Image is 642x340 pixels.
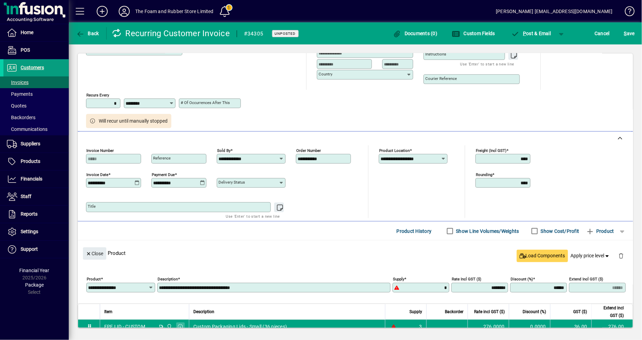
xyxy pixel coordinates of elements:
[455,228,519,235] label: Show Line Volumes/Weights
[452,31,495,36] span: Custom Fields
[21,211,38,217] span: Reports
[3,88,69,100] a: Payments
[379,148,410,153] mat-label: Product location
[165,323,173,330] span: Foam & Rubber Store
[226,212,280,220] mat-hint: Use 'Enter' to start a new line
[620,1,633,24] a: Knowledge Base
[591,320,633,333] td: 276.00
[3,171,69,188] a: Financials
[3,241,69,258] a: Support
[7,80,29,85] span: Invoices
[193,308,214,316] span: Description
[21,65,44,70] span: Customers
[99,117,168,125] span: Will recur until manually stopped
[86,248,104,259] span: Close
[574,308,587,316] span: GST ($)
[511,31,551,36] span: ost & Email
[3,153,69,170] a: Products
[21,229,38,234] span: Settings
[7,115,35,120] span: Backorders
[3,135,69,153] a: Suppliers
[460,60,514,68] mat-hint: Use 'Enter' to start a new line
[7,126,47,132] span: Communications
[397,226,432,237] span: Product History
[624,31,627,36] span: S
[419,323,422,330] span: 3
[112,28,230,39] div: Recurring Customer Invoice
[583,225,618,237] button: Product
[523,308,546,316] span: Discount (%)
[511,277,533,282] mat-label: Discount (%)
[152,172,175,177] mat-label: Payment due
[596,304,624,319] span: Extend incl GST ($)
[445,308,463,316] span: Backorder
[86,93,109,97] mat-label: Recurs every
[319,72,332,76] mat-label: Country
[520,252,565,259] span: Load Components
[81,250,108,256] app-page-header-button: Close
[425,52,446,56] mat-label: Instructions
[21,30,33,35] span: Home
[244,28,264,39] div: #34305
[104,308,113,316] span: Item
[539,228,579,235] label: Show Cost/Profit
[193,323,287,330] span: Custom Packaging Lids - Small (36 pieces)
[135,6,214,17] div: The Foam and Rubber Store Limited
[550,320,591,333] td: 36.00
[476,148,506,153] mat-label: Freight (incl GST)
[586,226,614,237] span: Product
[3,76,69,88] a: Invoices
[509,320,550,333] td: 0.0000
[571,252,611,259] span: Apply price level
[7,91,33,97] span: Payments
[91,5,113,18] button: Add
[69,27,107,40] app-page-header-button: Back
[88,204,96,209] mat-label: Title
[593,27,612,40] button: Cancel
[425,76,457,81] mat-label: Courier Reference
[622,27,636,40] button: Save
[394,225,435,237] button: Product History
[474,308,505,316] span: Rate incl GST ($)
[450,27,497,40] button: Custom Fields
[86,148,114,153] mat-label: Invoice number
[21,47,30,53] span: POS
[472,323,505,330] div: 276.0000
[3,24,69,41] a: Home
[613,247,630,264] button: Delete
[3,223,69,240] a: Settings
[181,100,230,105] mat-label: # of occurrences after this
[153,156,171,161] mat-label: Reference
[613,253,630,259] app-page-header-button: Delete
[87,277,101,282] mat-label: Product
[275,31,296,36] span: Unposted
[3,188,69,205] a: Staff
[83,247,106,260] button: Close
[3,206,69,223] a: Reports
[20,268,50,273] span: Financial Year
[104,323,145,330] div: EPE LID - CUSTOM
[76,31,99,36] span: Back
[86,172,108,177] mat-label: Invoice date
[523,31,526,36] span: P
[21,246,38,252] span: Support
[25,282,44,288] span: Package
[218,180,245,185] mat-label: Delivery status
[158,277,178,282] mat-label: Description
[7,103,26,109] span: Quotes
[74,27,101,40] button: Back
[393,277,404,282] mat-label: Supply
[78,240,633,266] div: Product
[569,277,603,282] mat-label: Extend incl GST ($)
[391,27,439,40] button: Documents (0)
[517,250,568,262] button: Load Components
[476,172,492,177] mat-label: Rounding
[296,148,321,153] mat-label: Order number
[508,27,555,40] button: Post & Email
[3,123,69,135] a: Communications
[3,112,69,123] a: Backorders
[21,194,31,199] span: Staff
[624,28,635,39] span: ave
[113,5,135,18] button: Profile
[568,250,613,262] button: Apply price level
